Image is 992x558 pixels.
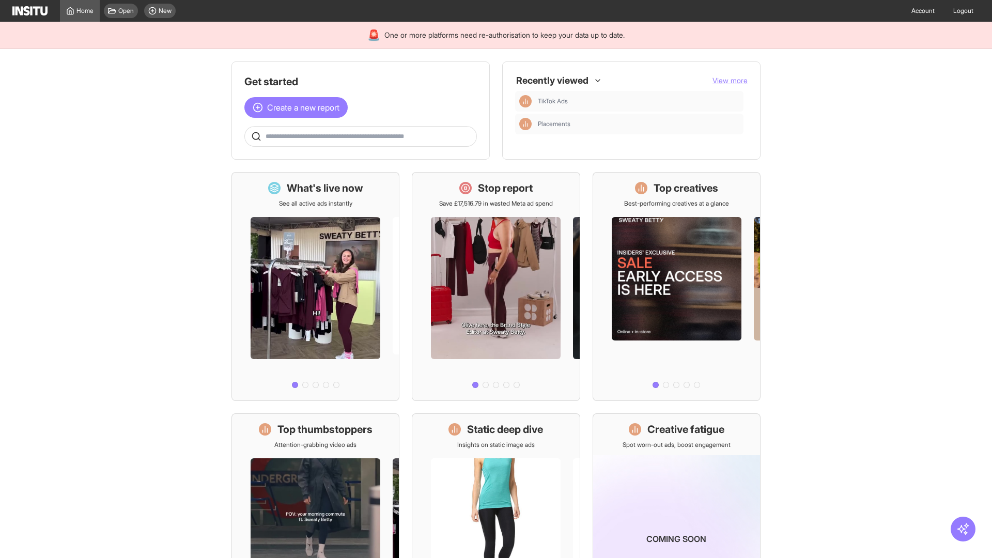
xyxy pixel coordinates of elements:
a: Stop reportSave £17,516.79 in wasted Meta ad spend [412,172,580,401]
h1: Top thumbstoppers [277,422,373,437]
p: Attention-grabbing video ads [274,441,357,449]
h1: Static deep dive [467,422,543,437]
h1: Get started [244,74,477,89]
button: View more [712,75,748,86]
img: Logo [12,6,48,16]
span: Placements [538,120,570,128]
span: View more [712,76,748,85]
h1: What's live now [287,181,363,195]
p: Insights on static image ads [457,441,535,449]
span: Home [76,7,94,15]
span: TikTok Ads [538,97,568,105]
span: Open [118,7,134,15]
span: One or more platforms need re-authorisation to keep your data up to date. [384,30,625,40]
p: See all active ads instantly [279,199,352,208]
div: 🚨 [367,28,380,42]
a: What's live nowSee all active ads instantly [231,172,399,401]
a: Top creativesBest-performing creatives at a glance [593,172,761,401]
div: Insights [519,95,532,107]
span: New [159,7,172,15]
div: Insights [519,118,532,130]
h1: Stop report [478,181,533,195]
span: Placements [538,120,739,128]
button: Create a new report [244,97,348,118]
span: Create a new report [267,101,339,114]
p: Best-performing creatives at a glance [624,199,729,208]
h1: Top creatives [654,181,718,195]
p: Save £17,516.79 in wasted Meta ad spend [439,199,553,208]
span: TikTok Ads [538,97,739,105]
